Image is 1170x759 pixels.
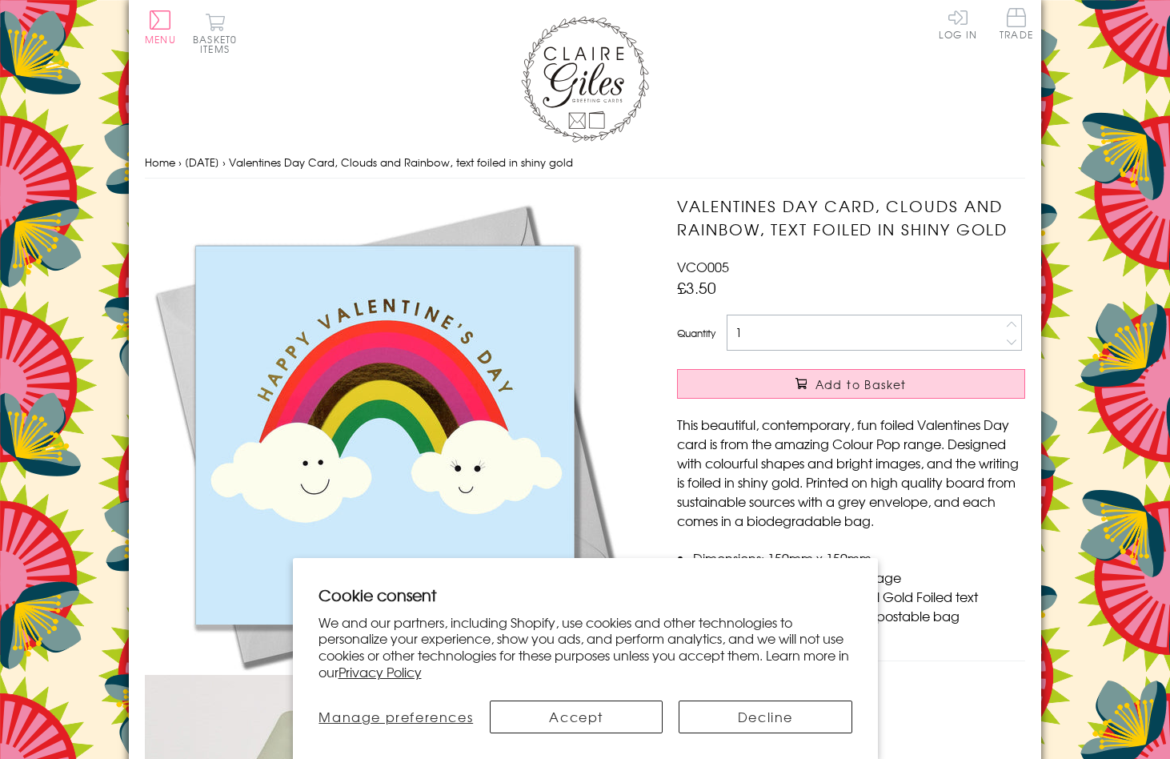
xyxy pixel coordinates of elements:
a: Privacy Policy [339,662,422,681]
img: Valentines Day Card, Clouds and Rainbow, text foiled in shiny gold [145,195,625,675]
span: Trade [1000,8,1033,39]
button: Decline [679,701,851,733]
span: Add to Basket [815,376,907,392]
h1: Valentines Day Card, Clouds and Rainbow, text foiled in shiny gold [677,195,1025,241]
a: Home [145,155,175,170]
button: Menu [145,10,176,44]
p: This beautiful, contemporary, fun foiled Valentines Day card is from the amazing Colour Pop range... [677,415,1025,530]
button: Add to Basket [677,369,1025,399]
a: [DATE] [185,155,219,170]
img: Claire Giles Greetings Cards [521,16,649,143]
span: Menu [145,32,176,46]
h2: Cookie consent [319,584,852,606]
nav: breadcrumbs [145,147,1025,179]
label: Quantity [677,326,715,340]
span: VCO005 [677,257,729,276]
span: › [222,155,226,170]
button: Accept [490,701,663,733]
p: We and our partners, including Shopify, use cookies and other technologies to personalize your ex... [319,614,852,681]
span: › [178,155,182,170]
span: Valentines Day Card, Clouds and Rainbow, text foiled in shiny gold [229,155,573,170]
li: Dimensions: 150mm x 150mm [693,548,1025,568]
button: Basket0 items [193,13,237,54]
span: Manage preferences [319,707,473,726]
a: Log In [939,8,977,39]
button: Manage preferences [319,701,475,733]
span: £3.50 [677,276,716,299]
span: 0 items [200,32,237,56]
a: Trade [1000,8,1033,42]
